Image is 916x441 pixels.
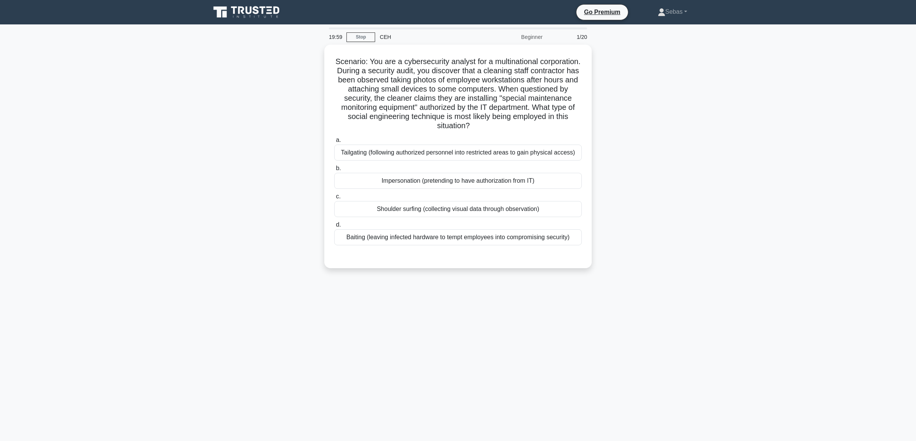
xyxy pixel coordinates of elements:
div: Tailgating (following authorized personnel into restricted areas to gain physical access) [334,145,582,161]
span: b. [336,165,341,171]
div: CEH [375,29,480,45]
a: Sebas [639,4,706,19]
div: Baiting (leaving infected hardware to tempt employees into compromising security) [334,229,582,245]
span: a. [336,137,341,143]
a: Go Premium [579,7,625,17]
div: Impersonation (pretending to have authorization from IT) [334,173,582,189]
span: c. [336,193,340,200]
div: Beginner [480,29,547,45]
div: Shoulder surfing (collecting visual data through observation) [334,201,582,217]
h5: Scenario: You are a cybersecurity analyst for a multinational corporation. During a security audi... [333,57,583,131]
div: 19:59 [324,29,346,45]
a: Stop [346,32,375,42]
div: 1/20 [547,29,592,45]
span: d. [336,221,341,228]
